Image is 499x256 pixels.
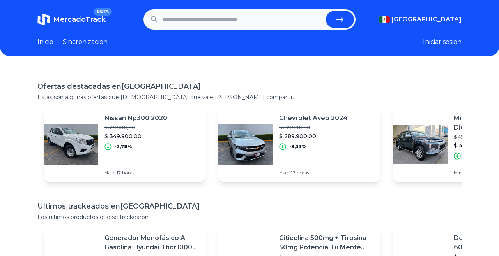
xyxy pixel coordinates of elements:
[279,132,348,140] p: $ 289.900,00
[44,107,206,182] a: Featured imageNissan Np300 2020$ 359.900,00$ 349.900,00-2,78%Hace 17 horas
[379,15,462,24] button: [GEOGRAPHIC_DATA]
[289,144,306,150] p: -3,33%
[63,37,108,47] a: Sincronizacion
[104,233,200,252] p: Generador Monofásico A Gasolina Hyundai Thor10000 P 11.5 Kw
[37,81,462,92] h1: Ofertas destacadas en [GEOGRAPHIC_DATA]
[37,93,462,101] p: Estas son algunas ofertas que [DEMOGRAPHIC_DATA] que vale [PERSON_NAME] compartir.
[104,114,167,123] p: Nissan Np300 2020
[279,124,348,131] p: $ 299.900,00
[37,213,462,221] p: Los ultimos productos que se trackearon.
[279,114,348,123] p: Chevrolet Aveo 2024
[37,13,50,26] img: MercadoTrack
[104,170,167,176] p: Hace 17 horas
[391,15,462,24] span: [GEOGRAPHIC_DATA]
[44,117,98,172] img: Featured image
[218,107,380,182] a: Featured imageChevrolet Aveo 2024$ 299.900,00$ 289.900,00-3,33%Hace 17 horas
[37,13,106,26] a: MercadoTrackBETA
[115,144,132,150] p: -2,78%
[104,124,167,131] p: $ 359.900,00
[94,8,112,16] span: BETA
[423,37,462,47] button: Iniciar sesion
[53,15,106,24] span: MercadoTrack
[218,117,273,172] img: Featured image
[379,16,390,23] img: Mexico
[37,201,462,212] h1: Ultimos trackeados en [GEOGRAPHIC_DATA]
[279,170,348,176] p: Hace 17 horas
[104,132,167,140] p: $ 349.900,00
[393,117,448,172] img: Featured image
[279,233,374,252] p: Citicolina 500mg + Tirosina 50mg Potencia Tu Mente (120caps) Sabor Sin Sabor
[37,37,53,47] a: Inicio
